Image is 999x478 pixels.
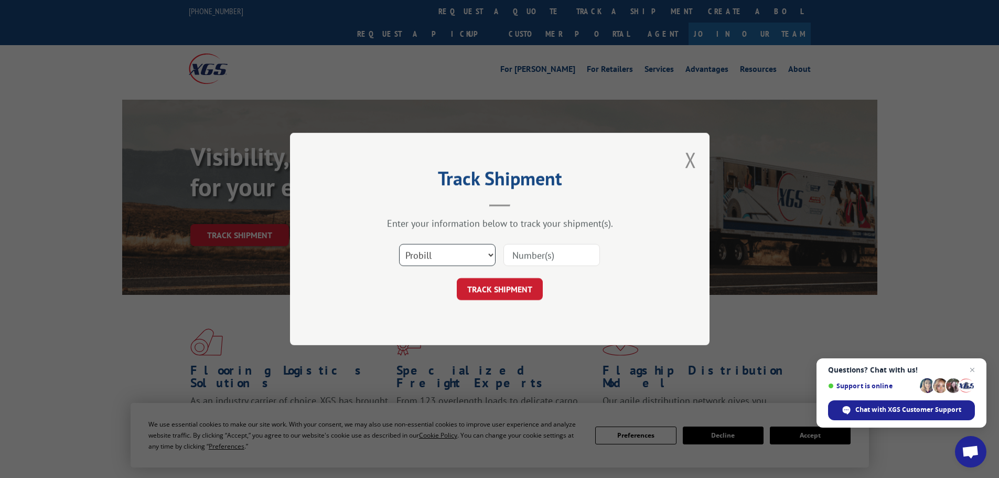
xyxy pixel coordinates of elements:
[955,436,986,468] div: Open chat
[342,171,657,191] h2: Track Shipment
[342,217,657,229] div: Enter your information below to track your shipment(s).
[828,400,975,420] div: Chat with XGS Customer Support
[457,278,543,300] button: TRACK SHIPMENT
[503,244,600,266] input: Number(s)
[828,382,916,390] span: Support is online
[855,405,961,415] span: Chat with XGS Customer Support
[685,146,696,174] button: Close modal
[966,364,979,376] span: Close chat
[828,366,975,374] span: Questions? Chat with us!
